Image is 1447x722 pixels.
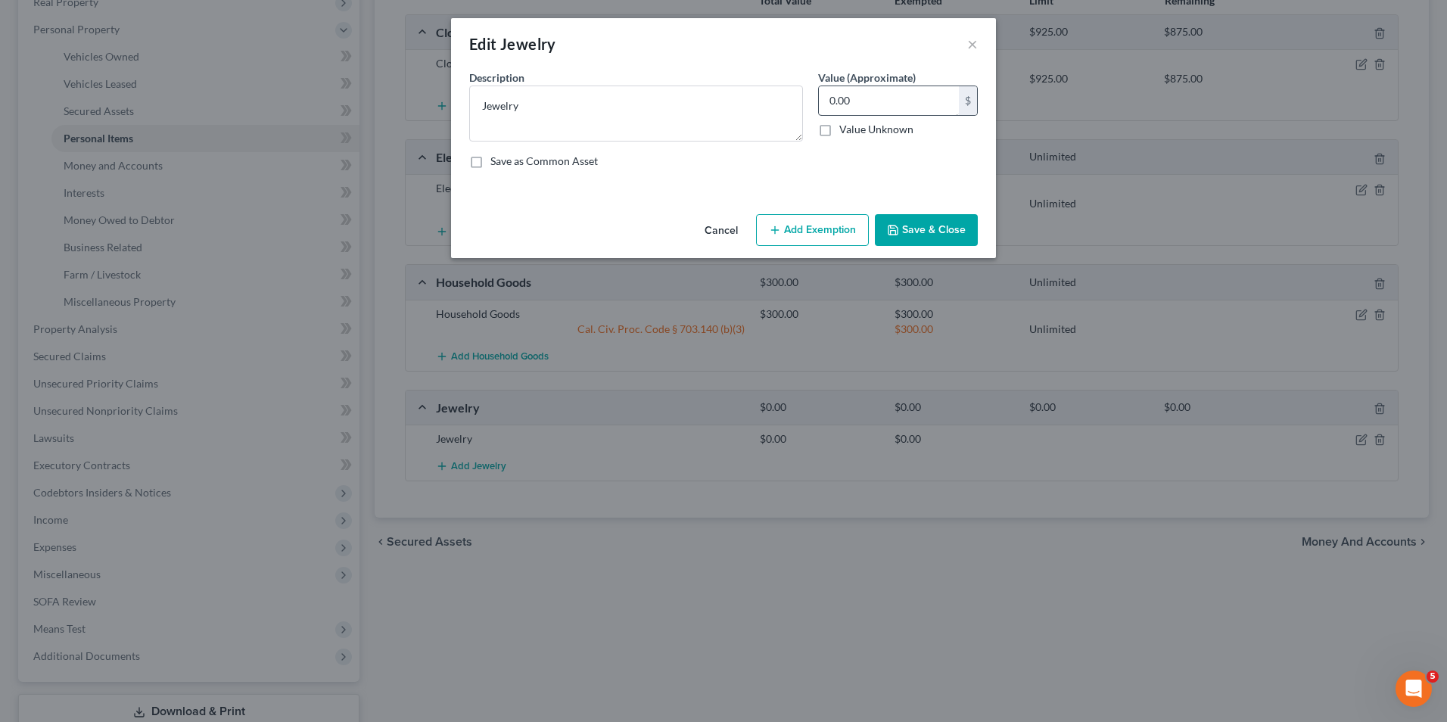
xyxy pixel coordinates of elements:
button: Add Exemption [756,214,869,246]
span: 5 [1427,671,1439,683]
button: Cancel [692,216,750,246]
label: Value Unknown [839,122,913,137]
label: Value (Approximate) [818,70,916,86]
label: Save as Common Asset [490,154,598,169]
input: 0.00 [819,86,959,115]
button: × [967,35,978,53]
span: Description [469,71,524,84]
div: $ [959,86,977,115]
button: Save & Close [875,214,978,246]
div: Edit Jewelry [469,33,556,54]
iframe: Intercom live chat [1396,671,1432,707]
